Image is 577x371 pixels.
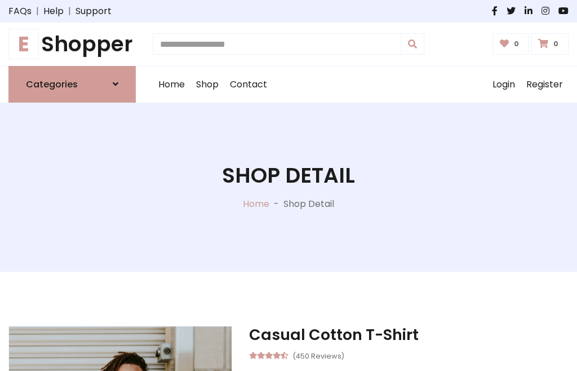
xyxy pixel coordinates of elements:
[521,67,569,103] a: Register
[551,39,561,49] span: 0
[64,5,76,18] span: |
[8,32,136,57] h1: Shopper
[32,5,43,18] span: |
[224,67,273,103] a: Contact
[76,5,112,18] a: Support
[269,197,283,211] p: -
[43,5,64,18] a: Help
[243,197,269,210] a: Home
[249,326,569,344] h3: Casual Cotton T-Shirt
[492,33,529,55] a: 0
[8,29,39,59] span: E
[8,5,32,18] a: FAQs
[190,67,224,103] a: Shop
[222,163,355,188] h1: Shop Detail
[26,79,78,90] h6: Categories
[487,67,521,103] a: Login
[8,66,136,103] a: Categories
[531,33,569,55] a: 0
[8,32,136,57] a: EShopper
[153,67,190,103] a: Home
[292,348,344,362] small: (450 Reviews)
[283,197,334,211] p: Shop Detail
[511,39,522,49] span: 0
